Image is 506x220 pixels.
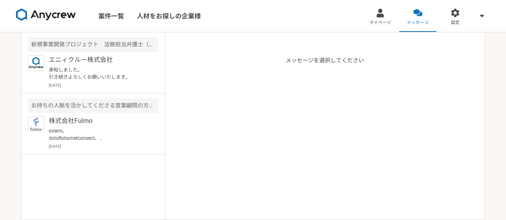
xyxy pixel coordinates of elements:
img: icon_01.jpg [28,116,44,132]
p: loremi。 doloRsitametconsect。 adipisciNGelit〜seddoeiusmodtempor。 9incididuntutlabo378etdoloremagna... [49,127,148,142]
span: メッセージ [407,20,429,26]
p: メッセージを選択してください [286,56,364,220]
p: 承知しました。 引き続きよろしくお願いいたします。 [49,66,148,81]
div: お持ちの人脈を活かしてくださる営業顧問の方を募集！ [28,98,158,113]
span: マイページ [369,20,391,26]
p: [DATE] [49,82,158,88]
span: 設定 [451,20,460,26]
img: logo_text_blue_01.png [28,55,44,71]
img: 8DqYSo04kwAAAAASUVORK5CYII= [16,8,76,21]
p: エニィクルー株式会社 [49,55,148,65]
div: 新規事業開発プロジェクト 法務担当弁護士（スキーム検討、契約対応等） [28,37,158,52]
p: [DATE] [49,143,158,149]
p: 株式会社Fulmo [49,116,148,126]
